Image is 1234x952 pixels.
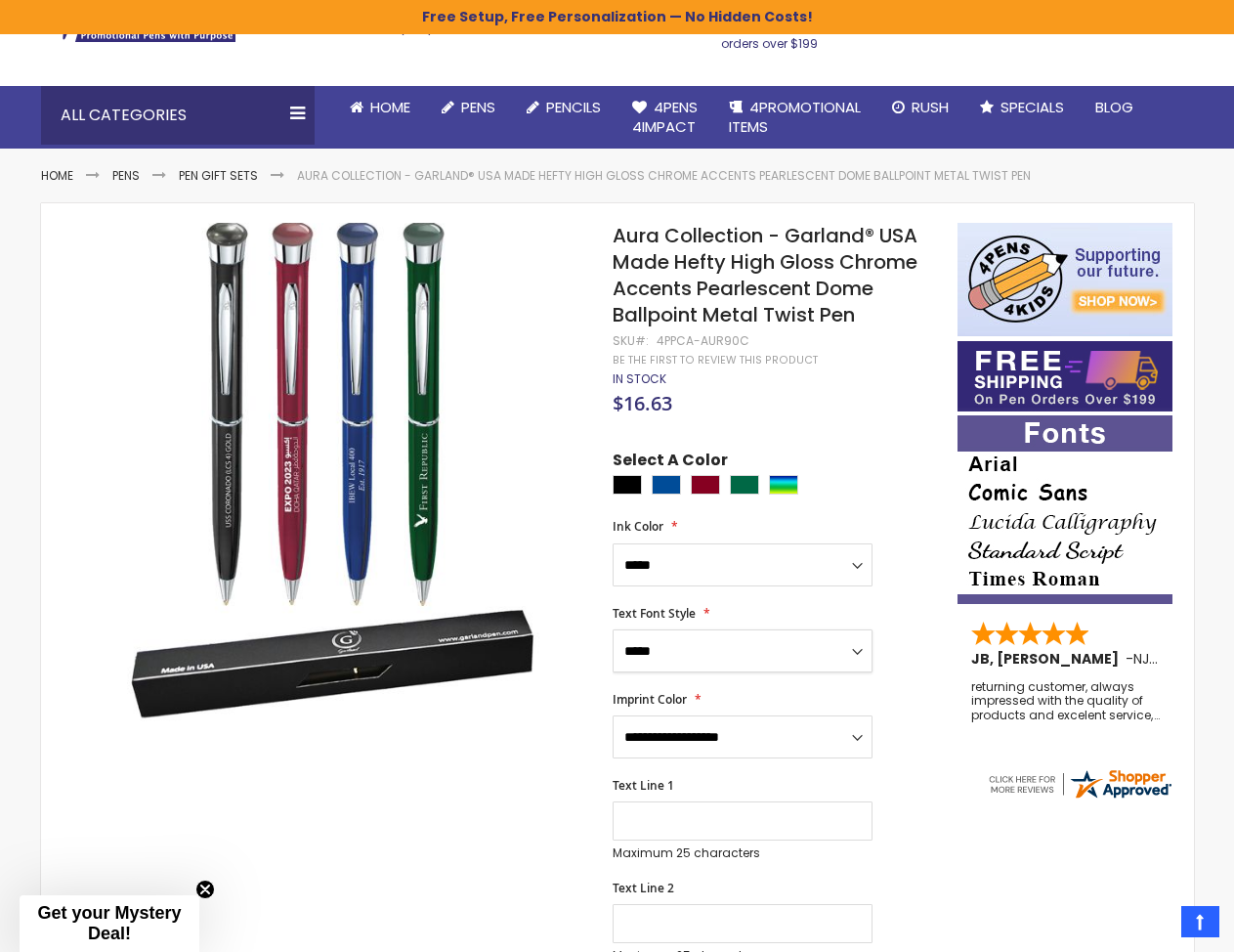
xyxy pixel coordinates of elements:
[1133,649,1158,669] span: NJ
[613,370,666,387] span: In stock
[1073,899,1234,952] iframe: Google Customer Reviews
[769,475,798,495] div: Assorted
[613,332,649,349] strong: SKU
[1000,97,1064,117] span: Specials
[1095,97,1133,117] span: Blog
[986,766,1173,801] img: 4pens.com widget logo
[20,895,199,952] div: Get your Mystery Deal!Close teaser
[691,475,720,495] div: Burgundy
[971,649,1126,669] span: JB, [PERSON_NAME]
[957,415,1172,604] img: font-personalization-examples
[632,97,698,137] span: 4Pens 4impact
[613,371,666,387] div: Availability
[613,845,872,861] p: Maximum 25 characters
[37,903,181,943] span: Get your Mystery Deal!
[957,223,1172,336] img: 4pens 4 kids
[986,789,1173,805] a: 4pens.com certificate URL
[195,880,215,899] button: Close teaser
[613,880,674,896] span: Text Line 2
[112,167,140,184] a: Pens
[876,86,964,129] a: Rush
[546,97,601,117] span: Pencils
[511,86,617,129] a: Pencils
[41,167,73,184] a: Home
[613,518,663,535] span: Ink Color
[334,86,426,129] a: Home
[613,475,642,495] div: Black
[613,605,696,622] span: Text Font Style
[370,97,410,117] span: Home
[713,86,876,150] a: 4PROMOTIONALITEMS
[964,86,1080,129] a: Specials
[41,86,315,145] div: All Categories
[613,390,672,416] span: $16.63
[426,86,511,129] a: Pens
[617,86,713,150] a: 4Pens4impact
[912,97,949,117] span: Rush
[613,222,917,328] span: Aura Collection - Garland® USA Made Hefty High Gloss Chrome Accents Pearlescent Dome Ballpoint Me...
[1080,86,1149,129] a: Blog
[79,221,586,728] img: Aura Collection - Garland® USA Made Hefty High Gloss Chrome Accents Pearlescent Dome Ballpoint Me...
[613,450,728,476] span: Select A Color
[657,333,749,349] div: 4PPCA-AUR90C
[730,475,759,495] div: Dark Green
[613,353,818,368] a: Be the first to review this product
[652,475,681,495] div: Dark Blue
[461,97,495,117] span: Pens
[179,167,258,184] a: Pen Gift Sets
[613,691,687,708] span: Imprint Color
[729,97,861,137] span: 4PROMOTIONAL ITEMS
[971,680,1161,722] div: returning customer, always impressed with the quality of products and excelent service, will retu...
[613,777,674,794] span: Text Line 1
[957,341,1172,411] img: Free shipping on orders over $199
[297,168,1031,184] li: Aura Collection - Garland® USA Made Hefty High Gloss Chrome Accents Pearlescent Dome Ballpoint Me...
